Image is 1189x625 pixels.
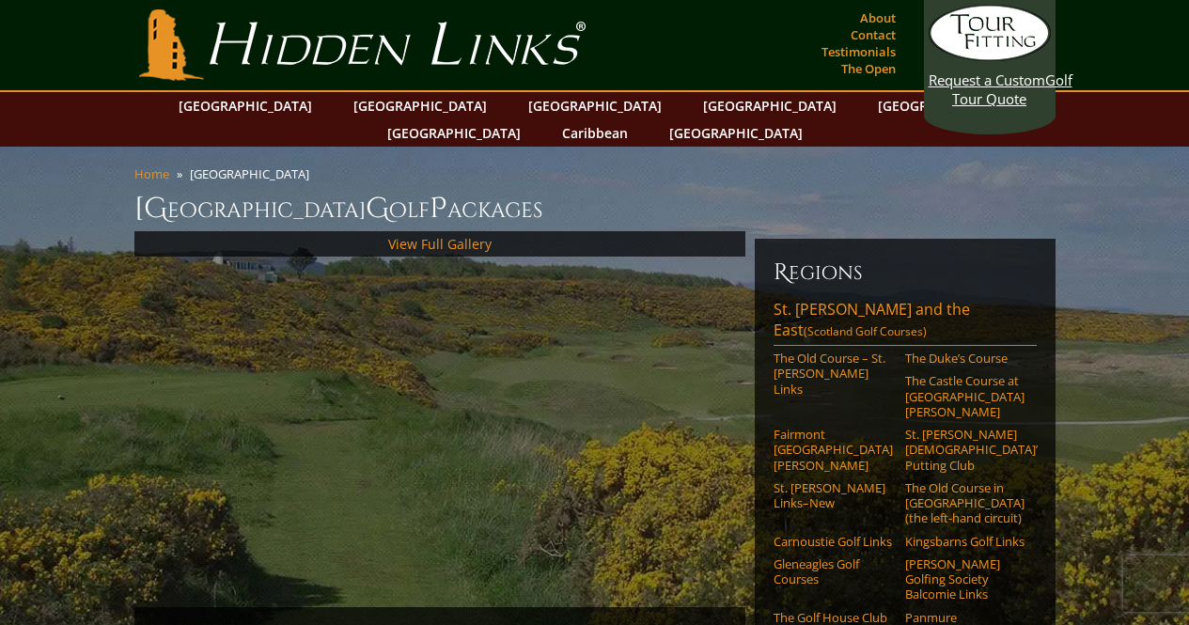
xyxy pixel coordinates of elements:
a: [GEOGRAPHIC_DATA] [694,92,846,119]
a: Fairmont [GEOGRAPHIC_DATA][PERSON_NAME] [774,427,893,473]
a: Kingsbarns Golf Links [905,534,1025,549]
h6: Regions [774,258,1037,288]
a: Gleneagles Golf Courses [774,556,893,587]
a: Request a CustomGolf Tour Quote [929,5,1051,108]
a: [GEOGRAPHIC_DATA] [868,92,1021,119]
a: The Open [837,55,900,82]
a: About [855,5,900,31]
a: St. [PERSON_NAME] [DEMOGRAPHIC_DATA]’ Putting Club [905,427,1025,473]
span: G [366,190,389,227]
a: [GEOGRAPHIC_DATA] [660,119,812,147]
a: Testimonials [817,39,900,65]
a: [GEOGRAPHIC_DATA] [519,92,671,119]
a: View Full Gallery [388,235,492,253]
a: Contact [846,22,900,48]
a: The Golf House Club [774,610,893,625]
span: P [430,190,447,227]
li: [GEOGRAPHIC_DATA] [190,165,317,182]
a: The Castle Course at [GEOGRAPHIC_DATA][PERSON_NAME] [905,373,1025,419]
a: Carnoustie Golf Links [774,534,893,549]
a: Panmure [905,610,1025,625]
a: [GEOGRAPHIC_DATA] [344,92,496,119]
a: [GEOGRAPHIC_DATA] [378,119,530,147]
a: Caribbean [553,119,637,147]
a: St. [PERSON_NAME] Links–New [774,480,893,511]
h1: [GEOGRAPHIC_DATA] olf ackages [134,190,1056,227]
span: (Scotland Golf Courses) [804,323,927,339]
a: [PERSON_NAME] Golfing Society Balcomie Links [905,556,1025,602]
a: The Old Course – St. [PERSON_NAME] Links [774,351,893,397]
a: St. [PERSON_NAME] and the East(Scotland Golf Courses) [774,299,1037,346]
a: [GEOGRAPHIC_DATA] [169,92,321,119]
a: Home [134,165,169,182]
a: The Old Course in [GEOGRAPHIC_DATA] (the left-hand circuit) [905,480,1025,526]
span: Request a Custom [929,70,1045,89]
a: The Duke’s Course [905,351,1025,366]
